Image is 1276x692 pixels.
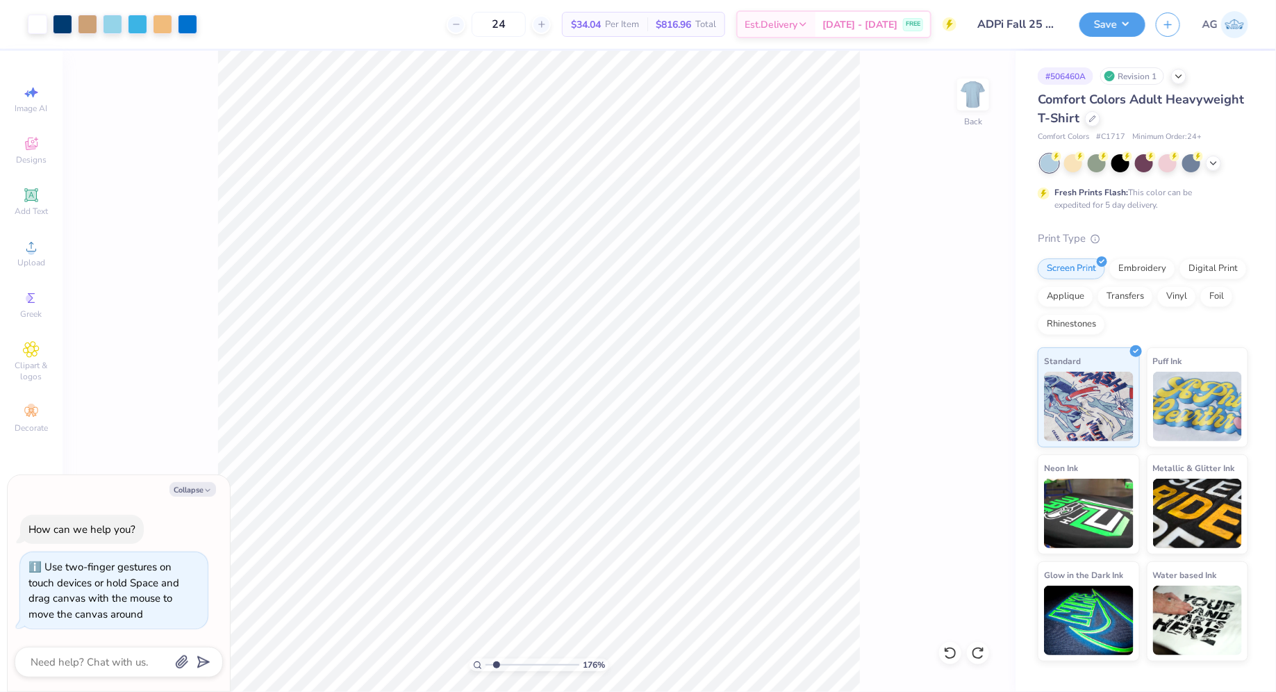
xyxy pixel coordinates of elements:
span: Greek [21,308,42,320]
span: $816.96 [656,17,691,32]
div: # 506460A [1038,67,1093,85]
img: Glow in the Dark Ink [1044,586,1134,655]
span: Comfort Colors Adult Heavyweight T-Shirt [1038,91,1244,126]
span: Minimum Order: 24 + [1132,131,1202,143]
span: Image AI [15,103,48,114]
input: – – [472,12,526,37]
div: Print Type [1038,231,1248,247]
span: # C1717 [1096,131,1125,143]
span: Upload [17,257,45,268]
img: Back [959,81,987,108]
span: Decorate [15,422,48,434]
div: Foil [1200,286,1233,307]
div: Screen Print [1038,258,1105,279]
div: Use two-finger gestures on touch devices or hold Space and drag canvas with the mouse to move the... [28,560,179,621]
div: Revision 1 [1100,67,1164,85]
span: Glow in the Dark Ink [1044,568,1123,582]
div: Applique [1038,286,1093,307]
span: Water based Ink [1153,568,1217,582]
span: Neon Ink [1044,461,1078,475]
div: Digital Print [1179,258,1247,279]
span: Comfort Colors [1038,131,1089,143]
div: This color can be expedited for 5 day delivery. [1054,186,1225,211]
span: Metallic & Glitter Ink [1153,461,1235,475]
span: Total [695,17,716,32]
img: Neon Ink [1044,479,1134,548]
a: AG [1202,11,1248,38]
div: How can we help you? [28,522,135,536]
img: Metallic & Glitter Ink [1153,479,1243,548]
span: Designs [16,154,47,165]
img: Standard [1044,372,1134,441]
span: $34.04 [571,17,601,32]
img: Puff Ink [1153,372,1243,441]
strong: Fresh Prints Flash: [1054,187,1128,198]
span: [DATE] - [DATE] [822,17,897,32]
img: Water based Ink [1153,586,1243,655]
span: AG [1202,17,1218,33]
span: Per Item [605,17,639,32]
span: Clipart & logos [7,360,56,382]
span: Standard [1044,354,1081,368]
button: Save [1079,13,1145,37]
span: Est. Delivery [745,17,797,32]
div: Back [964,115,982,128]
div: Rhinestones [1038,314,1105,335]
span: Add Text [15,206,48,217]
span: FREE [906,19,920,29]
div: Embroidery [1109,258,1175,279]
input: Untitled Design [967,10,1069,38]
div: Transfers [1097,286,1153,307]
img: Aerin Glenn [1221,11,1248,38]
div: Vinyl [1157,286,1196,307]
button: Collapse [169,482,216,497]
span: Puff Ink [1153,354,1182,368]
span: 176 % [583,659,605,671]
